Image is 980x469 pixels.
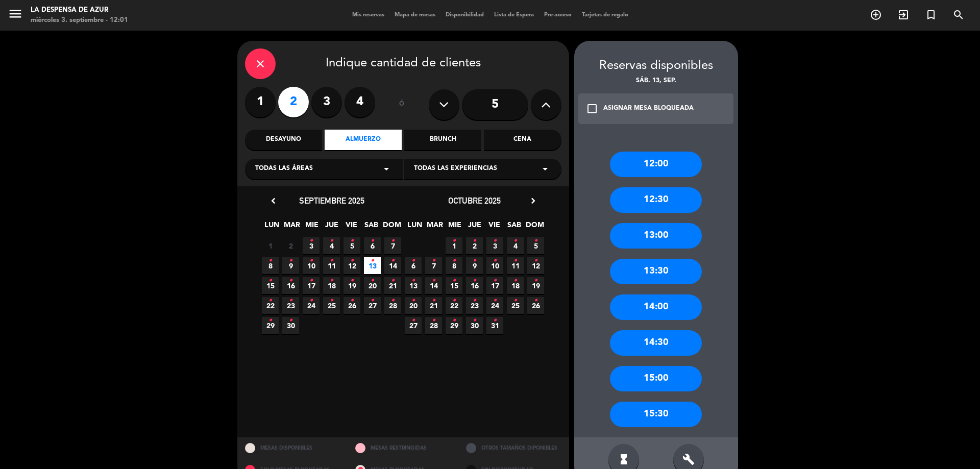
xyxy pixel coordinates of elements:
[303,277,320,294] span: 17
[466,257,483,274] span: 9
[350,273,354,289] i: •
[384,277,401,294] span: 21
[577,12,633,18] span: Tarjetas de regalo
[507,237,524,254] span: 4
[311,87,342,117] label: 3
[303,297,320,314] span: 24
[534,292,537,309] i: •
[262,277,279,294] span: 15
[486,317,503,334] span: 31
[283,219,300,236] span: MAR
[289,292,292,309] i: •
[952,9,965,21] i: search
[345,87,375,117] label: 4
[405,297,422,314] span: 20
[282,257,299,274] span: 9
[262,317,279,334] span: 29
[452,233,456,249] i: •
[539,163,551,175] i: arrow_drop_down
[289,312,292,329] i: •
[303,219,320,236] span: MIE
[364,297,381,314] span: 27
[31,15,128,26] div: miércoles 3. septiembre - 12:01
[263,219,280,236] span: LUN
[254,58,266,70] i: close
[8,6,23,25] button: menu
[527,277,544,294] span: 19
[385,87,419,122] div: ó
[446,277,462,294] span: 15
[432,273,435,289] i: •
[586,103,598,115] i: check_box_outline_blank
[446,257,462,274] span: 8
[383,219,400,236] span: DOM
[330,273,333,289] i: •
[486,297,503,314] span: 24
[486,257,503,274] span: 10
[289,273,292,289] i: •
[411,273,415,289] i: •
[610,294,702,320] div: 14:00
[493,253,497,269] i: •
[870,9,882,21] i: add_circle_outline
[513,253,517,269] i: •
[452,273,456,289] i: •
[526,219,543,236] span: DOM
[458,437,569,459] div: OTROS TAMAÑOS DIPONIBLES
[262,257,279,274] span: 8
[411,292,415,309] i: •
[486,237,503,254] span: 3
[309,253,313,269] i: •
[405,277,422,294] span: 13
[350,253,354,269] i: •
[262,237,279,254] span: 1
[426,219,443,236] span: MAR
[610,366,702,391] div: 15:00
[610,259,702,284] div: 13:30
[539,12,577,18] span: Pre-acceso
[466,237,483,254] span: 2
[610,187,702,213] div: 12:30
[466,277,483,294] span: 16
[278,87,309,117] label: 2
[507,277,524,294] span: 18
[405,257,422,274] span: 6
[452,292,456,309] i: •
[309,233,313,249] i: •
[414,164,497,174] span: Todas las experiencias
[268,292,272,309] i: •
[282,277,299,294] span: 16
[507,297,524,314] span: 25
[391,292,395,309] i: •
[371,273,374,289] i: •
[473,253,476,269] i: •
[527,297,544,314] span: 26
[466,297,483,314] span: 23
[323,219,340,236] span: JUE
[493,292,497,309] i: •
[245,130,322,150] div: Desayuno
[323,277,340,294] span: 18
[371,253,374,269] i: •
[473,273,476,289] i: •
[262,297,279,314] span: 22
[528,195,538,206] i: chevron_right
[364,237,381,254] span: 6
[610,223,702,249] div: 13:00
[344,257,360,274] span: 12
[466,219,483,236] span: JUE
[344,277,360,294] span: 19
[574,56,738,76] div: Reservas disponibles
[432,292,435,309] i: •
[323,237,340,254] span: 4
[255,164,313,174] span: Todas las áreas
[330,233,333,249] i: •
[493,233,497,249] i: •
[473,312,476,329] i: •
[325,130,402,150] div: Almuerzo
[452,312,456,329] i: •
[303,257,320,274] span: 10
[299,195,364,206] span: septiembre 2025
[513,273,517,289] i: •
[330,292,333,309] i: •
